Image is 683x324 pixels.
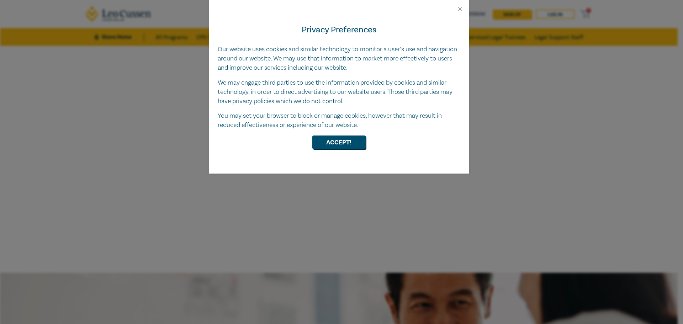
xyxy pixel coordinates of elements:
[218,45,460,73] p: Our website uses cookies and similar technology to monitor a user’s use and navigation around our...
[218,23,460,36] h4: Privacy Preferences
[218,78,460,106] p: We may engage third parties to use the information provided by cookies and similar technology, in...
[312,136,366,149] button: Accept!
[457,6,463,12] button: Close
[218,111,460,130] p: You may set your browser to block or manage cookies, however that may result in reduced effective...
